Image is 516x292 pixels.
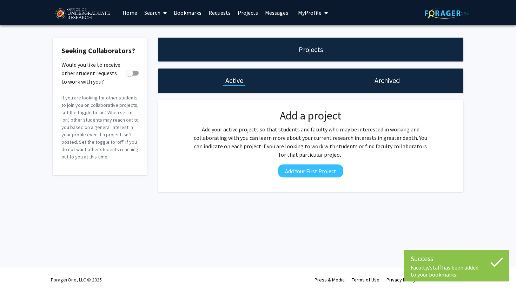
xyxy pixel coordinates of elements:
[262,0,292,25] a: Messages
[315,277,345,283] a: Press & Media
[170,0,205,25] a: Bookmarks
[61,46,139,55] h2: Seeking Collaborators?
[141,0,170,25] a: Search
[205,0,234,25] a: Requests
[234,0,262,25] a: Projects
[411,264,502,278] div: Faculty/staff has been added to your bookmarks.
[192,125,430,159] p: Add your active projects so that students and faculty who may be interested in working and collab...
[192,109,430,122] h2: Add a project
[225,76,243,85] h1: Active
[5,260,30,287] iframe: Chat
[61,94,139,161] p: If you are looking for other students to join you on collaborative projects, set the toggle to ‘o...
[53,5,112,23] img: University of Maryland Logo
[411,253,502,264] div: Success
[299,45,323,54] h1: Projects
[386,277,416,283] a: Privacy Policy
[298,9,322,16] span: My Profile
[278,164,343,177] button: Add Your First Project
[51,267,102,292] div: ForagerOne, LLC © 2025
[61,60,123,86] span: Would you like to receive other student requests to work with you?
[425,8,469,19] img: ForagerOne Logo
[352,277,379,283] a: Terms of Use
[375,76,400,85] h1: Archived
[119,0,141,25] a: Home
